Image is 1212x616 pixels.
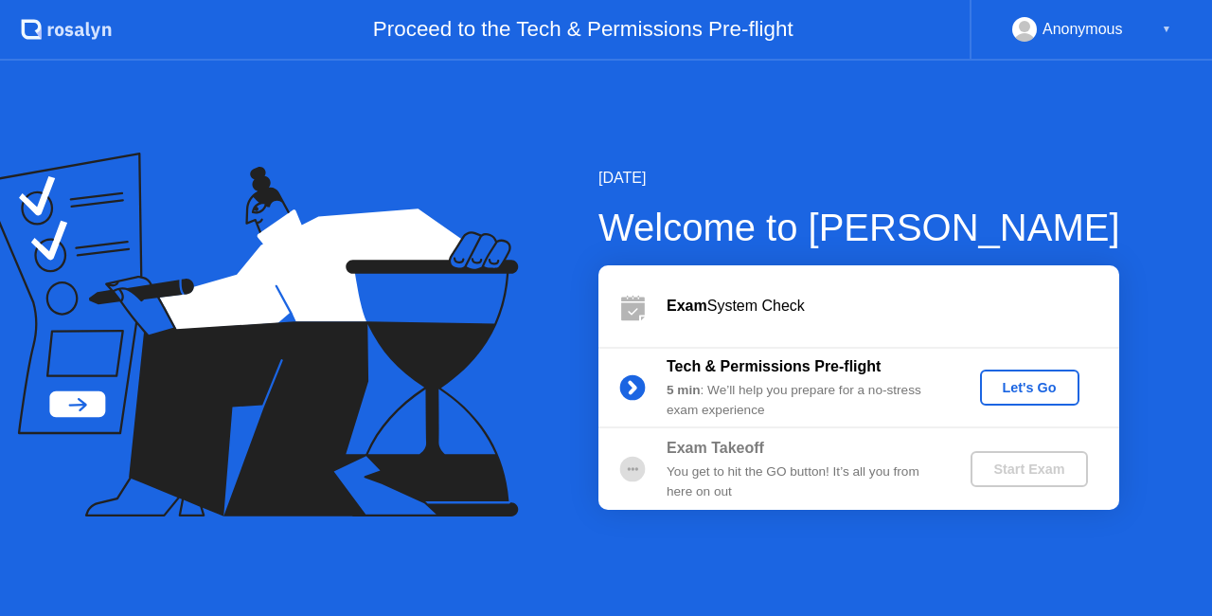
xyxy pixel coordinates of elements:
div: ▼ [1162,17,1171,42]
b: Exam Takeoff [667,440,764,456]
div: : We’ll help you prepare for a no-stress exam experience [667,381,939,420]
button: Let's Go [980,370,1079,406]
b: Tech & Permissions Pre-flight [667,358,881,374]
b: 5 min [667,383,701,397]
div: You get to hit the GO button! It’s all you from here on out [667,462,939,501]
b: Exam [667,298,707,314]
div: Start Exam [978,462,1079,477]
div: [DATE] [598,167,1120,190]
div: System Check [667,295,1119,317]
div: Let's Go [988,380,1072,395]
div: Welcome to [PERSON_NAME] [598,199,1120,256]
button: Start Exam [971,451,1087,487]
div: Anonymous [1043,17,1123,42]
